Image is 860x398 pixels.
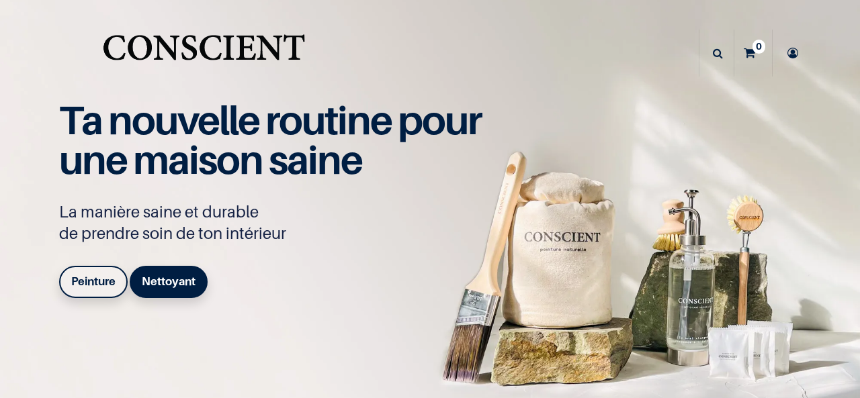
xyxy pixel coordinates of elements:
a: Logo of Conscient [100,27,308,80]
a: Nettoyant [130,266,208,298]
b: Nettoyant [142,275,196,288]
sup: 0 [752,40,765,53]
p: La manière saine et durable de prendre soin de ton intérieur [59,201,496,244]
img: Conscient [100,27,308,80]
a: 0 [734,30,772,77]
b: Peinture [71,275,116,288]
a: Peinture [59,266,128,298]
span: Ta nouvelle routine pour une maison saine [59,96,481,183]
